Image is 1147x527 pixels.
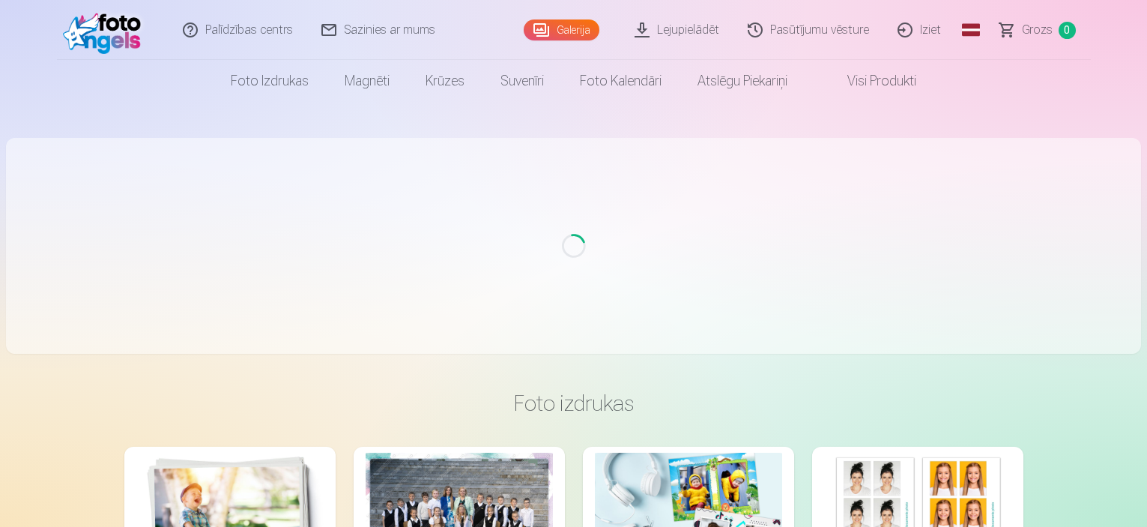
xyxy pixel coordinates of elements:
[524,19,599,40] a: Galerija
[408,60,482,102] a: Krūzes
[136,390,1011,417] h3: Foto izdrukas
[805,60,934,102] a: Visi produkti
[1022,21,1053,39] span: Grozs
[680,60,805,102] a: Atslēgu piekariņi
[1059,22,1076,39] span: 0
[213,60,327,102] a: Foto izdrukas
[482,60,562,102] a: Suvenīri
[63,6,149,54] img: /fa1
[562,60,680,102] a: Foto kalendāri
[327,60,408,102] a: Magnēti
